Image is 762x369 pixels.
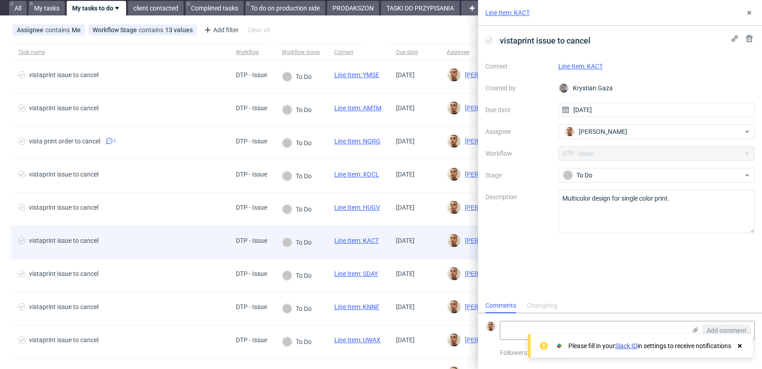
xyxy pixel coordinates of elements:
[448,102,460,114] img: Bartłomiej Leśniczuk
[29,270,98,277] div: vistaprint issue to cancel
[485,61,551,72] label: Context
[334,270,378,277] a: Line Item: SDAY
[447,49,469,56] div: Assignee
[461,270,513,277] span: [PERSON_NAME]
[245,1,325,15] a: To do on production side
[45,26,72,34] span: contains
[236,104,267,112] div: DTP - Issue
[29,171,98,178] div: vistaprint issue to cancel
[236,204,267,211] div: DTP - Issue
[113,138,116,145] span: 1
[236,336,267,344] div: DTP - Issue
[29,1,65,15] a: My tasks
[559,84,568,93] img: Krystian Gaza
[236,138,267,145] div: DTP - Issue
[334,138,381,145] a: Line Item: NQRG
[67,1,126,15] a: My tasks to do
[186,1,244,15] a: Completed tasks
[236,237,267,244] div: DTP - Issue
[334,71,379,79] a: Line Item: YMSE
[236,303,267,310] div: DTP - Issue
[236,270,267,277] div: DTP - Issue
[485,170,551,181] label: Stage
[236,49,259,56] div: Workflow
[461,303,513,310] span: [PERSON_NAME]
[461,171,513,178] span: [PERSON_NAME]
[461,138,513,145] span: [PERSON_NAME]
[29,204,98,211] div: vistaprint issue to cancel
[29,104,98,112] div: vistaprint issue to cancel
[282,105,312,115] div: To Do
[334,204,380,211] a: Line Item: HUGV
[396,204,415,211] span: [DATE]
[527,299,557,313] div: Changelog
[485,192,551,231] label: Description
[282,204,312,214] div: To Do
[282,304,312,314] div: To Do
[496,33,594,48] span: vistaprint issue to cancel
[485,83,551,93] label: Created by
[579,127,627,136] span: [PERSON_NAME]
[563,170,743,180] div: To Do
[461,237,513,244] span: [PERSON_NAME]
[72,26,81,34] div: Me
[558,81,755,95] div: Krystian Gaza
[334,336,381,344] a: Line Item: UWAX
[396,49,432,56] span: Due date
[615,342,637,349] a: Slack ID
[29,237,98,244] div: vistaprint issue to cancel
[568,341,731,350] div: Please fill in your in settings to receive notifications
[334,49,356,56] div: Context
[396,71,415,79] span: [DATE]
[396,104,415,112] span: [DATE]
[448,69,460,81] img: Bartłomiej Leśniczuk
[334,171,379,178] a: Line Item: XQCL
[485,299,516,313] div: Comments
[282,72,312,82] div: To Do
[17,26,45,34] span: Assignee
[200,23,240,37] div: Add filter
[486,322,495,331] img: Bartłomiej Leśniczuk
[334,104,381,112] a: Line Item: AMTM
[246,24,272,36] div: Clear all
[18,49,221,56] span: Task name
[282,49,320,56] div: Workflow stage
[282,237,312,247] div: To Do
[448,334,460,346] img: Bartłomiej Leśniczuk
[381,1,459,15] a: TASKI DO PRZYPISANIA
[396,171,415,178] span: [DATE]
[29,336,98,344] div: vistaprint issue to cancel
[236,171,267,178] div: DTP - Issue
[558,63,603,70] a: Line Item: KACT
[396,303,415,310] span: [DATE]
[558,190,755,233] textarea: Multicolor design for single color print.
[461,71,513,79] span: [PERSON_NAME]
[29,71,98,79] div: vistaprint issue to cancel
[334,303,380,310] a: Line Item: KNNF
[448,168,460,181] img: Bartłomiej Leśniczuk
[448,234,460,247] img: Bartłomiej Leśniczuk
[555,341,564,350] img: Slack
[282,171,312,181] div: To Do
[485,126,551,137] label: Assignee
[485,8,530,17] a: Line Item: KACT
[565,127,574,136] img: Bartłomiej Leśniczuk
[396,270,415,277] span: [DATE]
[461,104,513,112] span: [PERSON_NAME]
[448,135,460,148] img: Bartłomiej Leśniczuk
[29,138,100,145] div: vista print order to cancel
[334,237,379,244] a: Line Item: KACT
[29,303,98,310] div: vistaprint issue to cancel
[128,1,184,15] a: client contacted
[461,204,513,211] span: [PERSON_NAME]
[9,1,27,15] a: All
[396,336,415,344] span: [DATE]
[448,267,460,280] img: Bartłomiej Leśniczuk
[461,336,513,344] span: [PERSON_NAME]
[282,271,312,280] div: To Do
[139,26,165,34] span: contains
[500,349,527,356] span: Followers
[282,337,312,347] div: To Do
[396,237,415,244] span: [DATE]
[165,26,193,34] div: 13 values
